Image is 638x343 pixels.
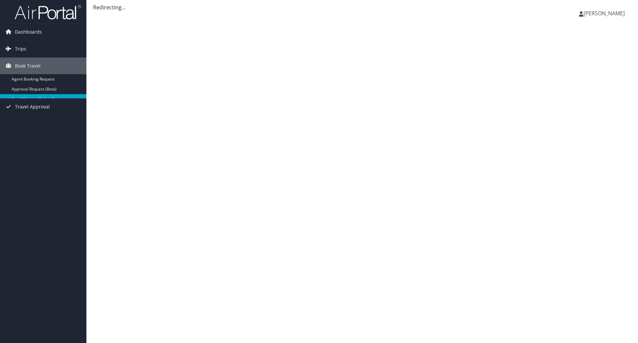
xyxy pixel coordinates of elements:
[579,3,631,23] a: [PERSON_NAME]
[15,58,41,74] span: Book Travel
[15,4,81,20] img: airportal-logo.png
[15,24,42,40] span: Dashboards
[93,3,631,11] div: Redirecting...
[15,41,26,57] span: Trips
[584,10,625,17] span: [PERSON_NAME]
[15,98,50,115] span: Travel Approval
